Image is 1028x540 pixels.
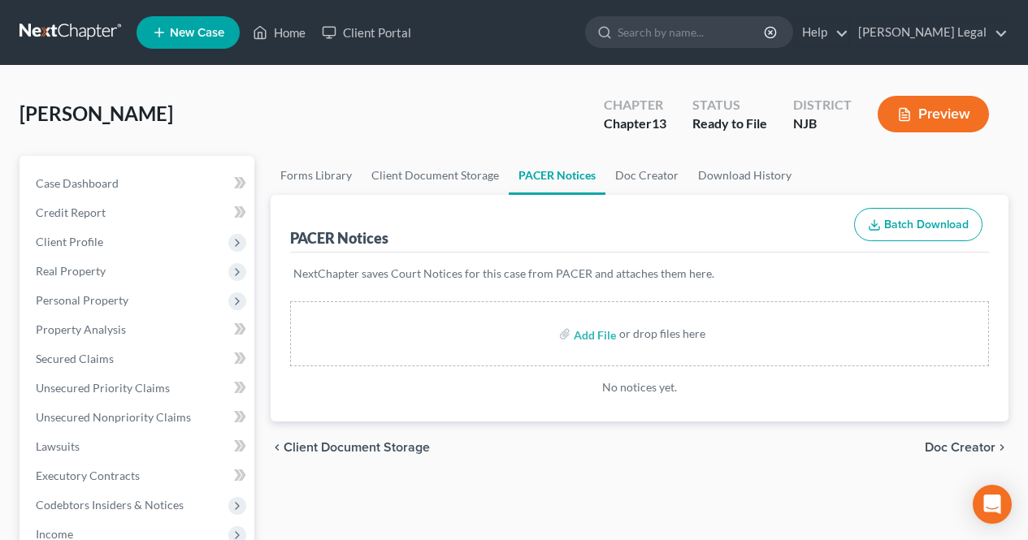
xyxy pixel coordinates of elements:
a: Doc Creator [605,156,688,195]
div: Chapter [604,96,666,114]
span: 13 [652,115,666,131]
div: PACER Notices [290,228,388,248]
a: [PERSON_NAME] Legal [850,18,1008,47]
span: Personal Property [36,293,128,307]
span: Executory Contracts [36,469,140,482]
a: Secured Claims [23,344,254,374]
span: Credit Report [36,205,106,219]
div: NJB [793,114,852,133]
button: Batch Download [854,208,982,242]
button: chevron_left Client Document Storage [271,441,430,454]
input: Search by name... [618,17,766,47]
span: New Case [170,27,224,39]
span: Batch Download [884,218,969,231]
i: chevron_left [271,441,284,454]
a: Case Dashboard [23,169,254,198]
span: Client Document Storage [284,441,430,454]
span: Lawsuits [36,439,80,453]
a: Unsecured Priority Claims [23,374,254,403]
div: or drop files here [619,326,705,342]
a: Lawsuits [23,432,254,461]
span: Unsecured Priority Claims [36,381,170,395]
span: [PERSON_NAME] [20,102,173,125]
div: Chapter [604,114,666,133]
p: No notices yet. [290,379,989,395]
button: Preview [878,96,989,132]
span: Doc Creator [925,441,995,454]
a: Property Analysis [23,315,254,344]
a: PACER Notices [509,156,605,195]
p: NextChapter saves Court Notices for this case from PACER and attaches them here. [293,266,986,282]
div: District [793,96,852,114]
a: Unsecured Nonpriority Claims [23,403,254,432]
button: Doc Creator chevron_right [925,441,1008,454]
a: Credit Report [23,198,254,227]
div: Open Intercom Messenger [973,485,1012,524]
a: Home [245,18,314,47]
div: Status [692,96,767,114]
i: chevron_right [995,441,1008,454]
span: Real Property [36,264,106,278]
span: Client Profile [36,235,103,248]
span: Codebtors Insiders & Notices [36,498,184,512]
a: Help [794,18,848,47]
span: Unsecured Nonpriority Claims [36,410,191,424]
span: Case Dashboard [36,176,119,190]
div: Ready to File [692,114,767,133]
span: Secured Claims [36,352,114,365]
a: Client Portal [314,18,419,47]
span: Property Analysis [36,322,126,336]
a: Forms Library [271,156,362,195]
a: Download History [688,156,801,195]
a: Executory Contracts [23,461,254,490]
a: Client Document Storage [362,156,509,195]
